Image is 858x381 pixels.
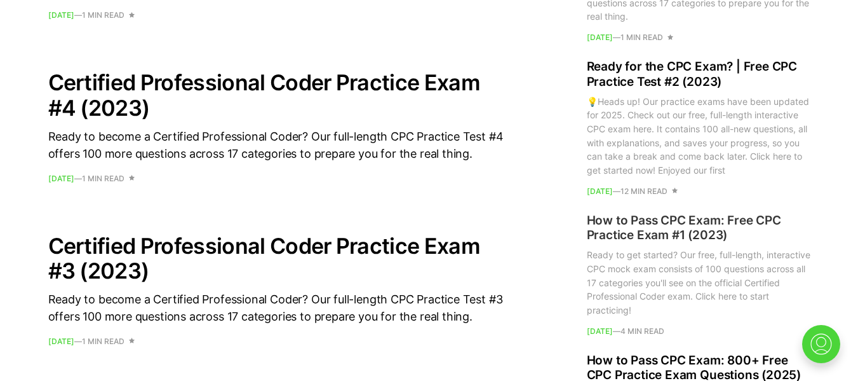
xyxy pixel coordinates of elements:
footer: — [48,11,506,19]
time: [DATE] [587,186,613,195]
div: Ready to get started? Our free, full-length, interactive CPC mock exam consists of 100 questions ... [587,248,810,317]
a: Certified Professional Coder Practice Exam #4 (2023) Ready to become a Certified Professional Cod... [48,70,506,182]
time: [DATE] [48,10,74,20]
footer: — [587,327,810,335]
a: Ready for the CPC Exam? | Free CPC Practice Test #2 (2023) 💡Heads up! Our practice exams have bee... [587,59,810,195]
span: 1 min read [82,338,124,345]
time: [DATE] [48,174,74,183]
span: 12 min read [620,187,667,195]
div: Ready to become a Certified Professional Coder? Our full-length CPC Practice Test #4 offers 100 m... [48,128,506,162]
footer: — [48,338,506,345]
time: [DATE] [587,32,613,42]
footer: — [48,175,506,183]
span: 1 min read [82,11,124,19]
span: 1 min read [82,175,124,183]
span: 4 min read [620,327,664,335]
a: How to Pass CPC Exam: Free CPC Practice Exam #1 (2023) Ready to get started? Our free, full-lengt... [587,212,810,335]
div: 💡Heads up! Our practice exams have been updated for 2025. Check out our free, full-length interac... [587,94,810,177]
time: [DATE] [48,336,74,346]
div: Ready to become a Certified Professional Coder? Our full-length CPC Practice Test #3 offers 100 m... [48,291,506,325]
h2: Ready for the CPC Exam? | Free CPC Practice Test #2 (2023) [587,59,810,90]
footer: — [587,34,810,41]
iframe: portal-trigger [791,319,858,381]
footer: — [587,187,810,195]
h2: How to Pass CPC Exam: Free CPC Practice Exam #1 (2023) [587,212,810,243]
h2: Certified Professional Coder Practice Exam #4 (2023) [48,70,506,120]
h2: Certified Professional Coder Practice Exam #3 (2023) [48,233,506,283]
span: 1 min read [620,34,663,41]
a: Certified Professional Coder Practice Exam #3 (2023) Ready to become a Certified Professional Cod... [48,233,506,345]
time: [DATE] [587,326,613,335]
